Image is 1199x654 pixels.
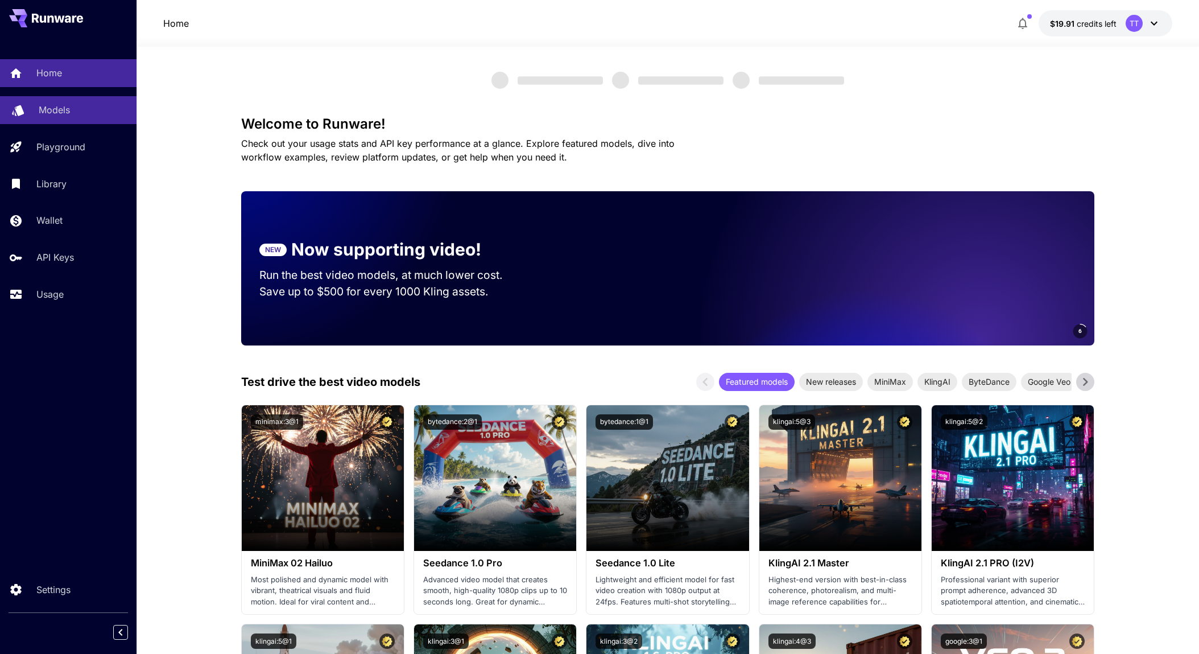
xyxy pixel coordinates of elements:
p: Wallet [36,213,63,227]
div: TT [1126,15,1143,32]
div: Collapse sidebar [122,622,137,643]
span: MiniMax [867,376,913,388]
h3: Welcome to Runware! [241,116,1094,132]
p: Professional variant with superior prompt adherence, advanced 3D spatiotemporal attention, and ci... [941,574,1085,608]
div: KlingAI [917,373,957,391]
p: Save up to $500 for every 1000 Kling assets. [259,283,524,300]
img: alt [932,405,1094,551]
p: Test drive the best video models [241,373,420,390]
button: Certified Model – Vetted for best performance and includes a commercial license. [552,634,567,649]
p: Library [36,177,67,191]
p: Home [36,66,62,80]
nav: breadcrumb [163,17,189,30]
div: New releases [799,373,863,391]
h3: Seedance 1.0 Pro [423,558,567,569]
h3: MiniMax 02 Hailuo [251,558,395,569]
button: Certified Model – Vetted for best performance and includes a commercial license. [897,414,912,430]
p: Advanced video model that creates smooth, high-quality 1080p clips up to 10 seconds long. Great f... [423,574,567,608]
p: Usage [36,287,64,301]
button: bytedance:1@1 [596,414,653,430]
span: New releases [799,376,863,388]
p: NEW [265,245,281,255]
div: MiniMax [867,373,913,391]
span: ByteDance [962,376,1016,388]
div: $19.905 [1050,18,1117,30]
a: Home [163,17,189,30]
h3: KlingAI 2.1 PRO (I2V) [941,558,1085,569]
h3: KlingAI 2.1 Master [768,558,912,569]
span: Google Veo [1021,376,1077,388]
img: alt [242,405,404,551]
p: Now supporting video! [291,237,481,262]
p: Most polished and dynamic model with vibrant, theatrical visuals and fluid motion. Ideal for vira... [251,574,395,608]
p: Highest-end version with best-in-class coherence, photorealism, and multi-image reference capabil... [768,574,912,608]
img: alt [586,405,749,551]
button: minimax:3@1 [251,414,303,430]
img: alt [759,405,921,551]
button: klingai:3@2 [596,634,642,649]
span: $19.91 [1050,19,1077,28]
div: Featured models [719,373,795,391]
span: credits left [1077,19,1117,28]
button: klingai:5@1 [251,634,296,649]
button: klingai:5@2 [941,414,987,430]
button: klingai:4@3 [768,634,816,649]
span: Featured models [719,376,795,388]
h3: Seedance 1.0 Lite [596,558,739,569]
span: KlingAI [917,376,957,388]
div: ByteDance [962,373,1016,391]
button: Certified Model – Vetted for best performance and includes a commercial license. [379,634,395,649]
div: Google Veo [1021,373,1077,391]
button: Certified Model – Vetted for best performance and includes a commercial license. [552,414,567,430]
p: Settings [36,583,71,597]
p: API Keys [36,250,74,264]
p: Lightweight and efficient model for fast video creation with 1080p output at 24fps. Features mult... [596,574,739,608]
p: Run the best video models, at much lower cost. [259,267,524,283]
span: Check out your usage stats and API key performance at a glance. Explore featured models, dive int... [241,138,675,163]
button: bytedance:2@1 [423,414,482,430]
button: klingai:3@1 [423,634,469,649]
button: Certified Model – Vetted for best performance and includes a commercial license. [1069,634,1085,649]
p: Models [39,103,70,117]
button: $19.905TT [1039,10,1172,36]
img: alt [414,405,576,551]
p: Playground [36,140,85,154]
button: Certified Model – Vetted for best performance and includes a commercial license. [897,634,912,649]
button: Certified Model – Vetted for best performance and includes a commercial license. [725,634,740,649]
button: google:3@1 [941,634,987,649]
button: Certified Model – Vetted for best performance and includes a commercial license. [379,414,395,430]
button: Certified Model – Vetted for best performance and includes a commercial license. [1069,414,1085,430]
button: Certified Model – Vetted for best performance and includes a commercial license. [725,414,740,430]
button: klingai:5@3 [768,414,815,430]
span: 6 [1078,327,1082,335]
button: Collapse sidebar [113,625,128,640]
